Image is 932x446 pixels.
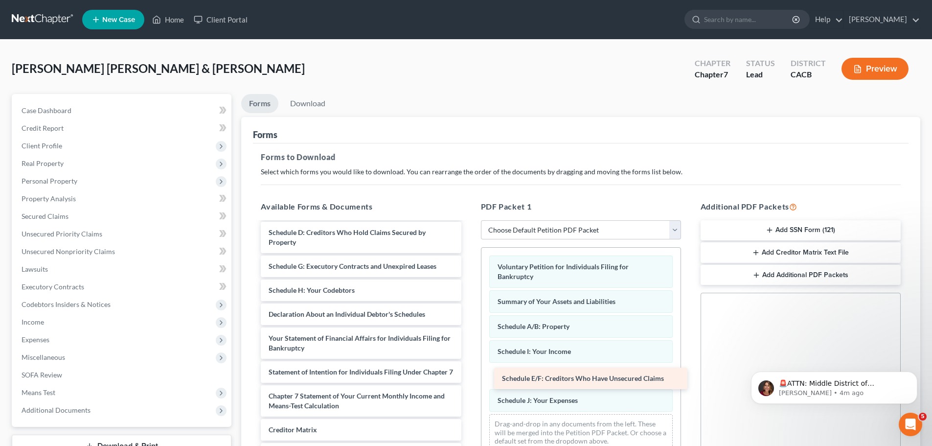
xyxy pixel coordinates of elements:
span: Chapter 7 Statement of Your Current Monthly Income and Means-Test Calculation [269,392,445,410]
h5: Additional PDF Packets [701,201,901,212]
span: New Case [102,16,135,23]
span: Personal Property [22,177,77,185]
span: Secured Claims [22,212,68,220]
button: Add SSN Form (121) [701,220,901,241]
span: Summary of Your Assets and Liabilities [498,297,615,305]
span: Real Property [22,159,64,167]
div: Chapter [695,58,730,69]
a: Secured Claims [14,208,231,225]
span: Unsecured Nonpriority Claims [22,247,115,256]
iframe: Intercom live chat [899,413,922,436]
div: Chapter [695,69,730,80]
span: Credit Report [22,124,64,132]
span: 7 [724,70,728,79]
span: Declaration About an Individual Debtor's Schedules [269,310,425,318]
a: Case Dashboard [14,102,231,119]
span: Codebtors Insiders & Notices [22,300,111,308]
h5: Forms to Download [261,151,901,163]
input: Search by name... [704,10,794,28]
div: Forms [253,129,277,141]
button: Add Creditor Matrix Text File [701,242,901,263]
span: Schedule A/B: Property [498,322,569,330]
span: Creditor Matrix [269,425,317,434]
span: SOFA Review [22,371,62,379]
span: Lawsuits [22,265,48,273]
span: Schedule G: Executory Contracts and Unexpired Leases [269,262,436,270]
span: Property Analysis [22,194,76,203]
iframe: Intercom notifications message [736,351,932,420]
button: Add Additional PDF Packets [701,265,901,285]
span: Your Statement of Financial Affairs for Individuals Filing for Bankruptcy [269,334,451,352]
span: Miscellaneous [22,353,65,361]
a: Unsecured Priority Claims [14,225,231,243]
a: Property Analysis [14,190,231,208]
span: Voluntary Petition for Individuals Filing for Bankruptcy [498,262,629,281]
p: Select which forms you would like to download. You can rearrange the order of the documents by dr... [261,167,901,177]
span: [PERSON_NAME] [PERSON_NAME] & [PERSON_NAME] [12,61,305,75]
div: District [791,58,826,69]
span: Statement of Intention for Individuals Filing Under Chapter 7 [269,368,453,376]
a: Executory Contracts [14,278,231,296]
span: Unsecured Priority Claims [22,230,102,238]
span: Schedule D: Creditors Who Hold Claims Secured by Property [269,228,426,246]
span: Means Test [22,388,55,397]
h5: PDF Packet 1 [481,201,681,212]
a: Lawsuits [14,260,231,278]
span: 5 [919,413,927,421]
span: Income [22,318,44,326]
a: Unsecured Nonpriority Claims [14,243,231,260]
div: CACB [791,69,826,80]
h5: Available Forms & Documents [261,201,461,212]
button: Preview [841,58,909,80]
span: Executory Contracts [22,282,84,291]
div: Lead [746,69,775,80]
a: Credit Report [14,119,231,137]
a: Forms [241,94,278,113]
span: Schedule H: Your Codebtors [269,286,355,294]
div: Status [746,58,775,69]
a: [PERSON_NAME] [844,11,920,28]
a: Help [810,11,843,28]
span: Additional Documents [22,406,91,414]
a: Client Portal [189,11,252,28]
span: Case Dashboard [22,106,71,115]
a: Home [147,11,189,28]
span: Schedule J: Your Expenses [498,396,578,404]
span: Client Profile [22,141,62,150]
a: Download [282,94,333,113]
span: Expenses [22,335,49,344]
span: Schedule E/F: Creditors Who Have Unsecured Claims [502,374,664,382]
span: Schedule I: Your Income [498,347,571,355]
a: SOFA Review [14,366,231,384]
